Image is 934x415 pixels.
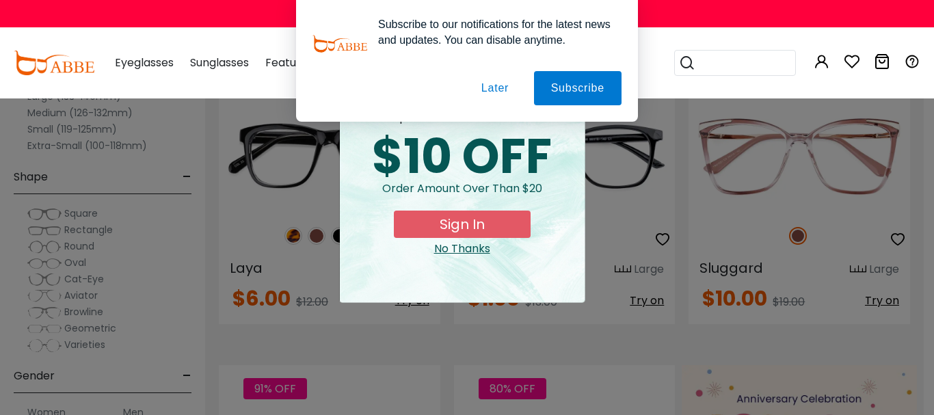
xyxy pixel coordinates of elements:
div: Subscribe to our notifications for the latest news and updates. You can disable anytime. [367,16,622,48]
span: × [557,109,574,126]
img: notification icon [312,16,367,71]
button: Close [557,109,574,126]
div: $10 OFF [351,133,574,180]
button: Subscribe [534,71,622,105]
button: Sign In [394,211,531,238]
div: Close [351,241,574,257]
button: Later [464,71,526,105]
div: Order amount over than $20 [351,180,574,211]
